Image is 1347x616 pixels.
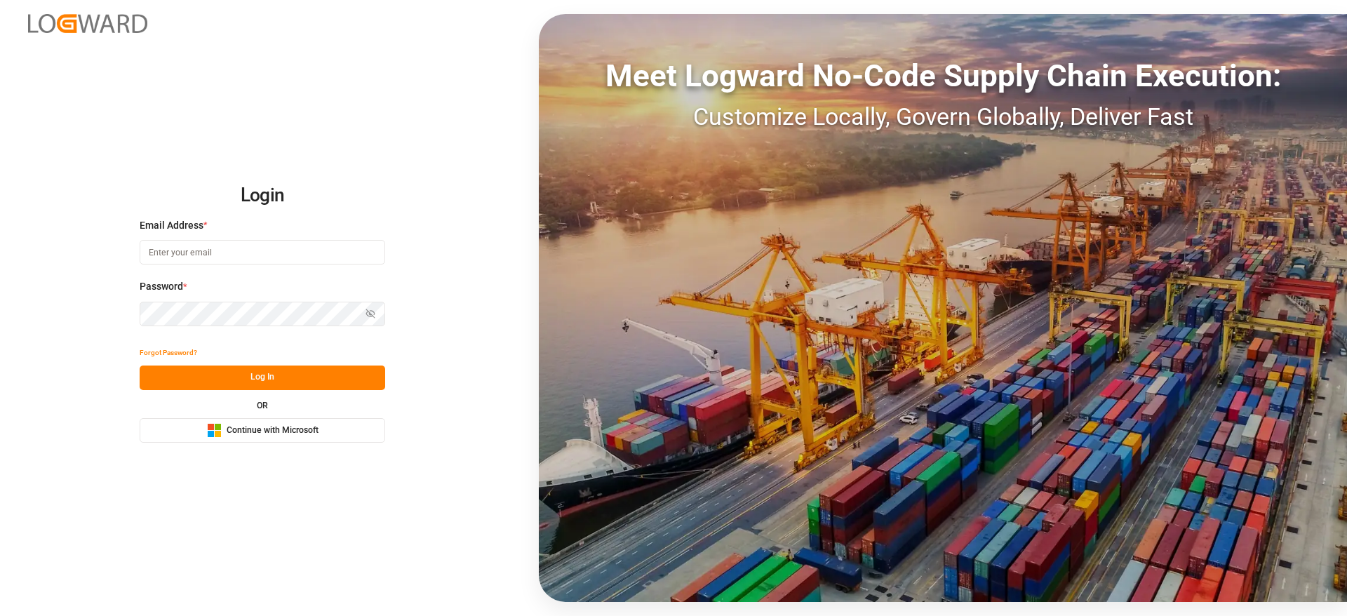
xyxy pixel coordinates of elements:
[140,366,385,390] button: Log In
[140,240,385,265] input: Enter your email
[227,424,319,437] span: Continue with Microsoft
[140,173,385,218] h2: Login
[539,99,1347,135] div: Customize Locally, Govern Globally, Deliver Fast
[28,14,147,33] img: Logward_new_orange.png
[257,401,268,410] small: OR
[140,341,197,366] button: Forgot Password?
[140,418,385,443] button: Continue with Microsoft
[140,218,203,233] span: Email Address
[539,53,1347,99] div: Meet Logward No-Code Supply Chain Execution:
[140,279,183,294] span: Password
